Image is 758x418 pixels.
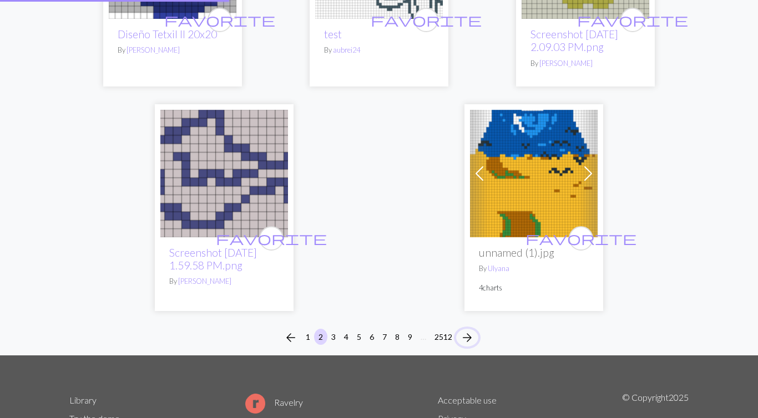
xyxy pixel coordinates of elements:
button: 2512 [430,329,457,345]
button: favourite [414,8,438,32]
i: favourite [525,227,636,249]
a: [PERSON_NAME] [178,277,231,286]
img: fish [160,110,288,237]
i: favourite [577,9,688,31]
span: arrow_back [284,330,297,345]
button: 1 [301,329,315,345]
p: By [324,45,434,55]
span: favorite [525,230,636,247]
button: favourite [569,226,593,251]
p: By [118,45,228,55]
span: favorite [216,230,327,247]
span: favorite [371,11,482,28]
p: By [479,263,589,274]
button: favourite [208,8,232,32]
a: Ravelry [245,397,303,407]
img: unnamed (1).jpg [470,110,598,237]
a: test [324,28,342,40]
nav: Page navigation [280,329,478,346]
button: favourite [259,226,284,251]
i: favourite [216,227,327,249]
h2: unnamed (1).jpg [479,246,589,259]
a: fish [160,167,288,177]
span: favorite [164,11,275,28]
a: Acceptable use [438,395,497,405]
button: 2 [314,329,327,345]
button: 8 [391,329,404,345]
button: 3 [327,329,340,345]
a: Screenshot [DATE] 2.09.03 PM.png [530,28,618,53]
a: [PERSON_NAME] [127,45,180,54]
span: favorite [577,11,688,28]
i: favourite [371,9,482,31]
button: Next [456,329,478,346]
a: aubrei24 [333,45,360,54]
button: 4 [340,329,353,345]
button: 9 [403,329,417,345]
button: Previous [280,329,302,346]
img: Ravelry logo [245,394,265,414]
a: Ulyana [488,264,509,273]
button: 6 [365,329,378,345]
a: Diseño Tetxil II 20x20 [118,28,217,40]
i: Previous [284,331,297,344]
button: favourite [620,8,645,32]
a: Screenshot [DATE] 1.59.58 PM.png [169,246,257,272]
p: By [530,58,640,69]
span: arrow_forward [461,330,474,345]
i: favourite [164,9,275,31]
button: 5 [352,329,366,345]
i: Next [461,331,474,344]
a: Library [69,395,97,405]
button: 7 [378,329,391,345]
p: By [169,276,279,287]
a: unnamed (1).jpg [470,167,598,177]
p: 4 charts [479,283,589,293]
a: [PERSON_NAME] [539,59,593,68]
